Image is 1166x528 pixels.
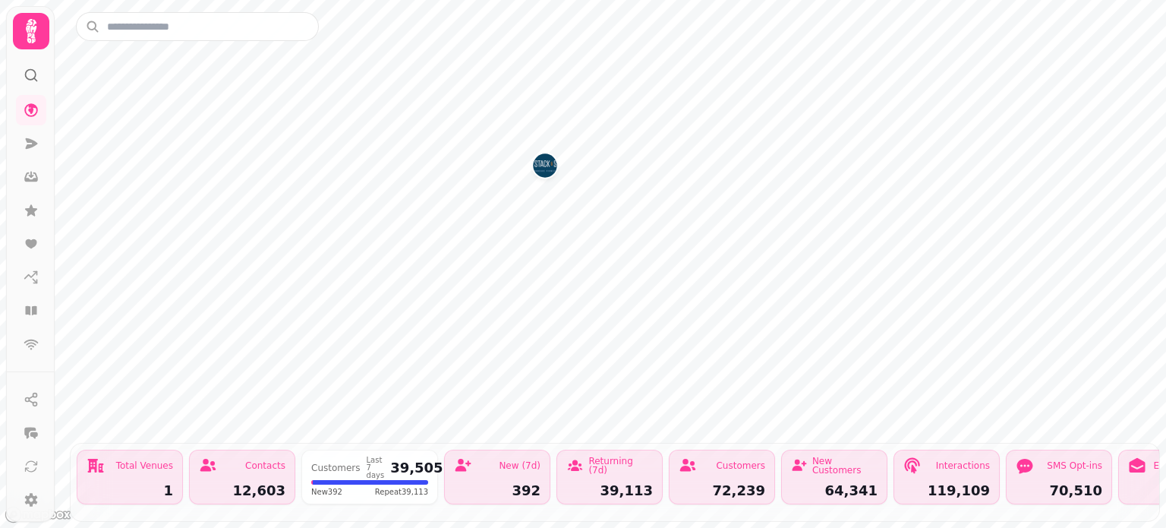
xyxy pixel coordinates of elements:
div: 12,603 [199,484,285,498]
div: Interactions [936,461,990,470]
button: Glasgow Fort [533,153,557,178]
div: 39,505 [390,461,443,475]
div: SMS Opt-ins [1047,461,1102,470]
div: 39,113 [566,484,653,498]
span: Repeat 39,113 [375,486,428,498]
div: Returning (7d) [588,457,653,475]
div: Last 7 days [367,457,385,479]
div: Customers [716,461,765,470]
div: 70,510 [1016,484,1102,498]
div: Total Venues [116,461,173,470]
div: Map marker [533,153,557,182]
a: Mapbox logo [5,506,71,523]
div: 1 [87,484,173,498]
span: New 392 [311,486,342,498]
div: Contacts [245,461,285,470]
div: Customers [311,463,361,473]
div: 392 [454,484,540,498]
div: 119,109 [903,484,990,498]
div: 64,341 [791,484,878,498]
div: New Customers [812,457,878,475]
div: New (7d) [499,461,540,470]
div: 72,239 [679,484,765,498]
